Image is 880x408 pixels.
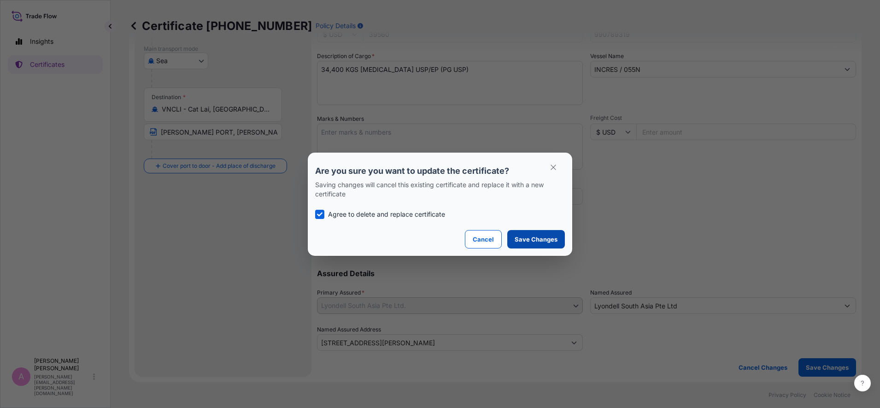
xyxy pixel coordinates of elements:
p: Cancel [473,235,494,244]
button: Cancel [465,230,502,248]
button: Save Changes [507,230,565,248]
p: Agree to delete and replace certificate [328,210,445,219]
p: Are you sure you want to update the certificate? [315,166,565,177]
p: Saving changes will cancel this existing certificate and replace it with a new certificate [315,180,565,199]
p: Save Changes [515,235,557,244]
